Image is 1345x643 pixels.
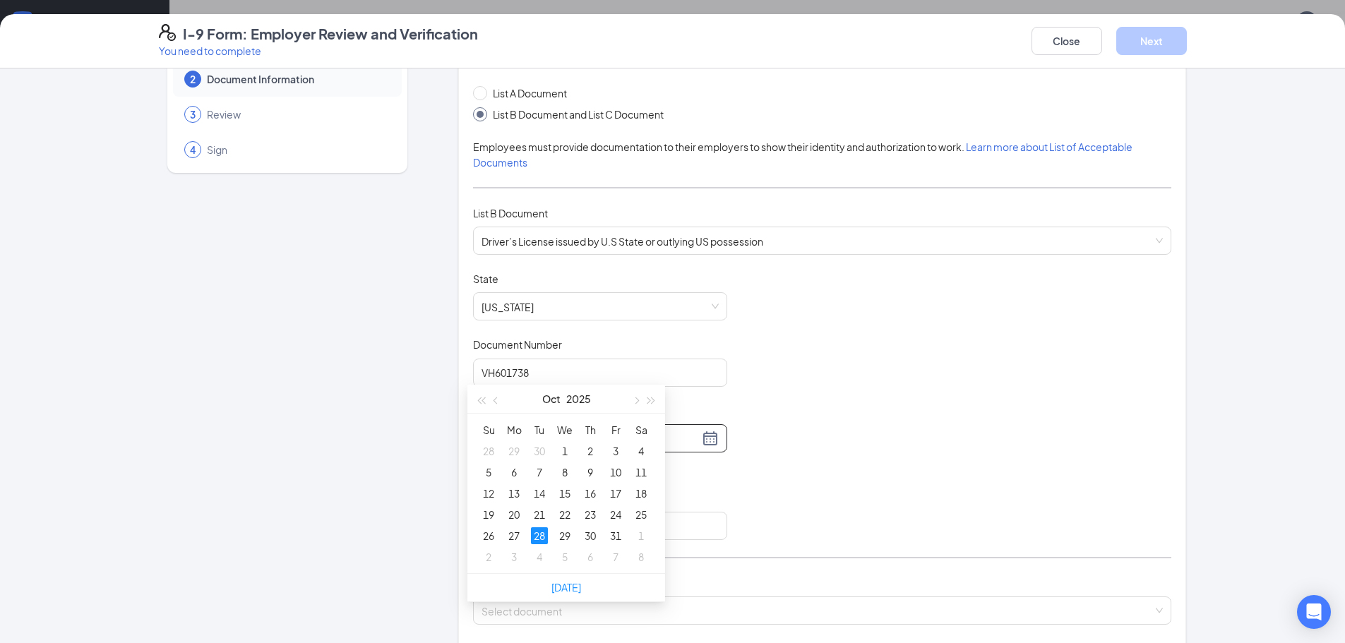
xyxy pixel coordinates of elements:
[207,107,388,121] span: Review
[527,419,552,440] th: Tu
[552,504,578,525] td: 2025-10-22
[628,483,654,504] td: 2025-10-18
[480,527,497,544] div: 26
[542,385,561,413] button: Oct
[1297,595,1331,629] div: Open Intercom Messenger
[487,85,573,101] span: List A Document
[527,546,552,567] td: 2025-11-04
[552,525,578,546] td: 2025-10-29
[603,462,628,483] td: 2025-10-10
[501,525,527,546] td: 2025-10-27
[582,548,599,565] div: 6
[628,419,654,440] th: Sa
[603,504,628,525] td: 2025-10-24
[476,462,501,483] td: 2025-10-05
[578,504,603,525] td: 2025-10-23
[607,464,624,481] div: 10
[607,548,624,565] div: 7
[556,548,573,565] div: 5
[476,483,501,504] td: 2025-10-12
[556,506,573,523] div: 22
[628,525,654,546] td: 2025-11-01
[501,419,527,440] th: Mo
[480,443,497,459] div: 28
[582,485,599,502] div: 16
[501,440,527,462] td: 2025-09-29
[506,464,522,481] div: 6
[633,443,650,459] div: 4
[190,72,196,86] span: 2
[480,548,497,565] div: 2
[603,419,628,440] th: Fr
[207,72,388,86] span: Document Information
[476,440,501,462] td: 2025-09-28
[527,483,552,504] td: 2025-10-14
[506,548,522,565] div: 3
[552,440,578,462] td: 2025-10-01
[607,443,624,459] div: 3
[506,443,522,459] div: 29
[531,527,548,544] div: 28
[633,527,650,544] div: 1
[566,385,591,413] button: 2025
[531,464,548,481] div: 7
[480,464,497,481] div: 5
[506,485,522,502] div: 13
[633,485,650,502] div: 18
[628,504,654,525] td: 2025-10-25
[473,140,1132,169] span: Employees must provide documentation to their employers to show their identity and authorization ...
[552,419,578,440] th: We
[1116,27,1187,55] button: Next
[582,443,599,459] div: 2
[628,546,654,567] td: 2025-11-08
[482,293,719,320] span: Ohio
[501,483,527,504] td: 2025-10-13
[531,548,548,565] div: 4
[487,107,669,122] span: List B Document and List C Document
[480,506,497,523] div: 19
[578,440,603,462] td: 2025-10-02
[473,207,548,220] span: List B Document
[501,546,527,567] td: 2025-11-03
[476,419,501,440] th: Su
[551,581,581,594] a: [DATE]
[473,272,498,286] span: State
[476,546,501,567] td: 2025-11-02
[556,443,573,459] div: 1
[482,227,1163,254] span: Driver’s License issued by U.S State or outlying US possession
[190,107,196,121] span: 3
[582,464,599,481] div: 9
[578,546,603,567] td: 2025-11-06
[552,462,578,483] td: 2025-10-08
[603,546,628,567] td: 2025-11-07
[476,504,501,525] td: 2025-10-19
[501,462,527,483] td: 2025-10-06
[552,546,578,567] td: 2025-11-05
[607,485,624,502] div: 17
[506,527,522,544] div: 27
[190,143,196,157] span: 4
[159,44,478,58] p: You need to complete
[531,485,548,502] div: 14
[628,462,654,483] td: 2025-10-11
[607,506,624,523] div: 24
[527,525,552,546] td: 2025-10-28
[473,337,562,351] span: Document Number
[556,527,573,544] div: 29
[582,506,599,523] div: 23
[578,525,603,546] td: 2025-10-30
[480,485,497,502] div: 12
[578,483,603,504] td: 2025-10-16
[531,443,548,459] div: 30
[552,483,578,504] td: 2025-10-15
[578,419,603,440] th: Th
[159,24,176,41] svg: FormI9EVerifyIcon
[628,440,654,462] td: 2025-10-04
[582,527,599,544] div: 30
[476,525,501,546] td: 2025-10-26
[607,527,624,544] div: 31
[1032,27,1102,55] button: Close
[633,548,650,565] div: 8
[556,464,573,481] div: 8
[556,485,573,502] div: 15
